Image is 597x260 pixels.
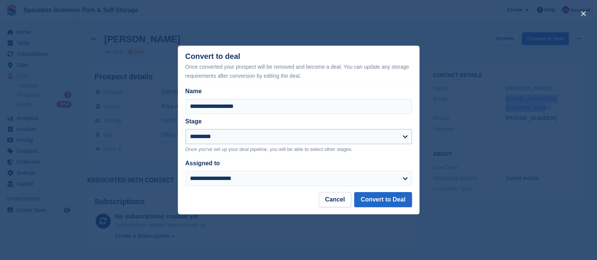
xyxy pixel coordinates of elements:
button: Convert to Deal [354,192,412,207]
label: Assigned to [185,160,220,166]
button: Cancel [319,192,351,207]
button: close [577,8,589,20]
label: Name [185,87,412,96]
div: Once converted your prospect will be removed and become a deal. You can update any storage requir... [185,62,412,80]
div: Convert to deal [185,52,412,80]
label: Stage [185,118,202,125]
p: Once you've set up your deal pipeline, you will be able to select other stages. [185,146,412,153]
